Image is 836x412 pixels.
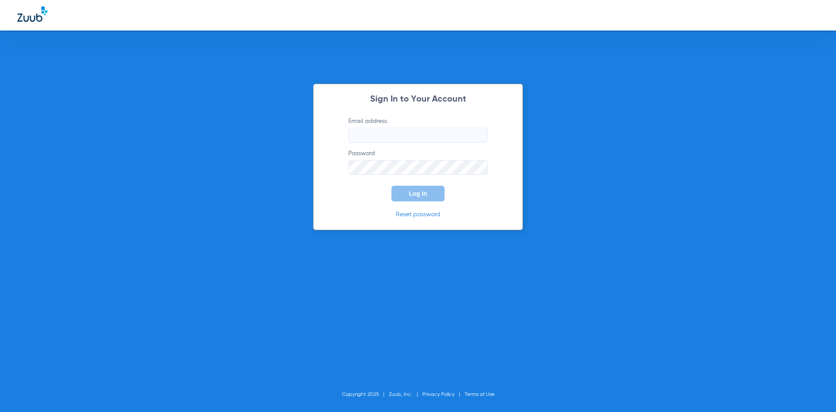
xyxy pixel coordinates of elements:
[348,117,488,143] label: Email address
[391,186,445,201] button: Log In
[342,390,389,399] li: Copyright 2025
[348,128,488,143] input: Email address
[389,390,422,399] li: Zuub, Inc.
[348,160,488,175] input: Password
[465,392,495,397] a: Terms of Use
[17,7,47,22] img: Zuub Logo
[335,95,501,104] h2: Sign In to Your Account
[348,149,488,175] label: Password
[422,392,455,397] a: Privacy Policy
[409,190,427,197] span: Log In
[396,211,440,218] a: Reset password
